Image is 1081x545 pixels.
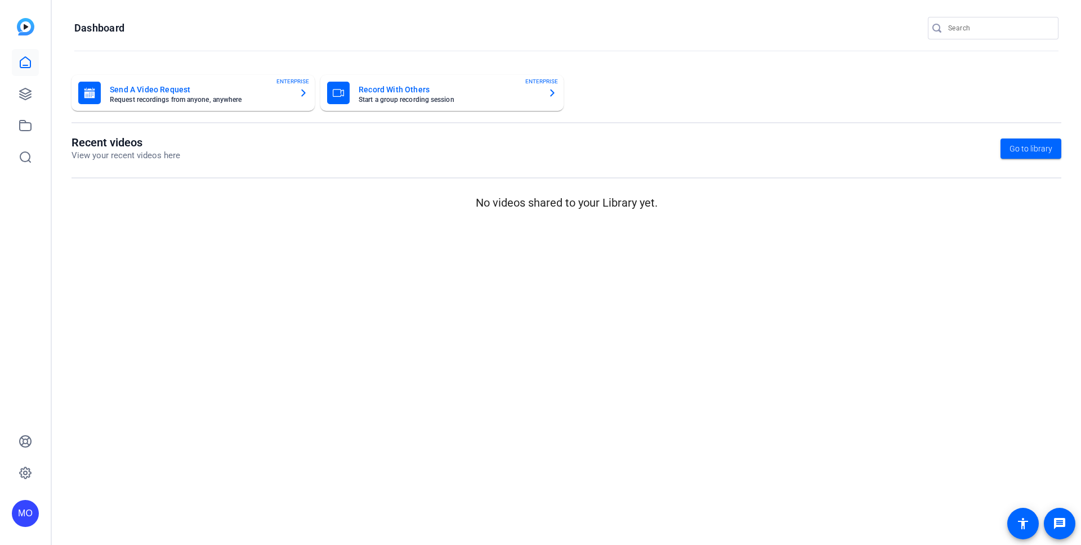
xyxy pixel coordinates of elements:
[72,136,180,149] h1: Recent videos
[74,21,124,35] h1: Dashboard
[1053,517,1066,530] mat-icon: message
[72,149,180,162] p: View your recent videos here
[17,18,34,35] img: blue-gradient.svg
[276,77,309,86] span: ENTERPRISE
[72,194,1061,211] p: No videos shared to your Library yet.
[1009,143,1052,155] span: Go to library
[110,83,290,96] mat-card-title: Send A Video Request
[359,96,539,103] mat-card-subtitle: Start a group recording session
[359,83,539,96] mat-card-title: Record With Others
[110,96,290,103] mat-card-subtitle: Request recordings from anyone, anywhere
[948,21,1049,35] input: Search
[320,75,564,111] button: Record With OthersStart a group recording sessionENTERPRISE
[1016,517,1030,530] mat-icon: accessibility
[12,500,39,527] div: MO
[525,77,558,86] span: ENTERPRISE
[1000,139,1061,159] a: Go to library
[72,75,315,111] button: Send A Video RequestRequest recordings from anyone, anywhereENTERPRISE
